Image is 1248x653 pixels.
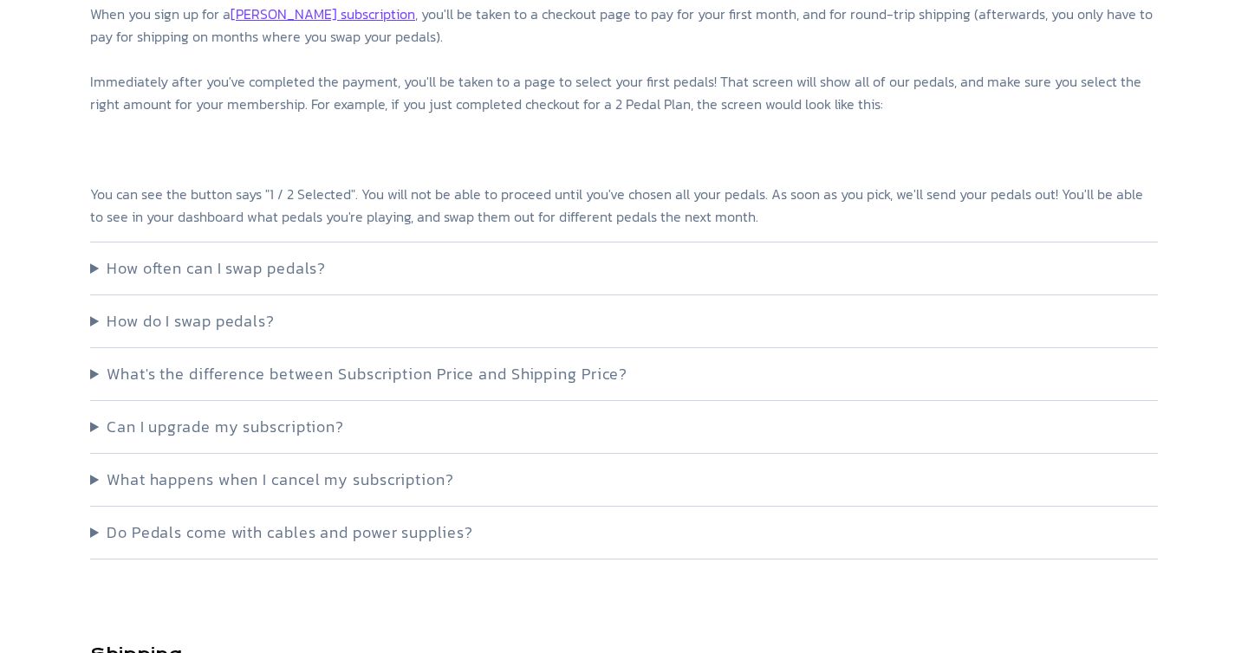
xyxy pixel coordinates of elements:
[90,256,1158,281] summary: How often can I swap pedals?
[90,3,1158,228] p: When you sign up for a , you'll be taken to a checkout page to pay for your first month, and for ...
[90,415,1158,439] summary: Can I upgrade my subscription?
[90,520,1158,545] summary: Do Pedals come with cables and power supplies?
[90,184,1143,227] resizableimage: You can see the button says "1 / 2 Selected". You will not be able to proceed until you've chosen...
[90,309,1158,333] summary: How do I swap pedals?
[90,362,1158,386] summary: What's the difference between Subscription Price and Shipping Price?
[231,3,415,24] a: [PERSON_NAME] subscription
[90,468,1158,492] summary: What happens when I cancel my subscription?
